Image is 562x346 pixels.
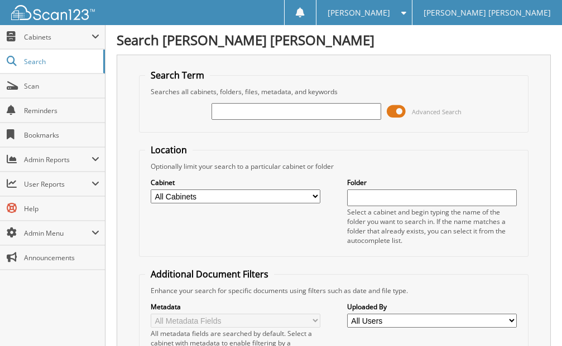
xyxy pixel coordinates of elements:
[24,57,98,66] span: Search
[145,144,193,156] legend: Location
[11,5,95,20] img: scan123-logo-white.svg
[117,31,551,49] h1: Search [PERSON_NAME] [PERSON_NAME]
[145,268,274,280] legend: Additional Document Filters
[145,162,522,171] div: Optionally limit your search to a particular cabinet or folder
[24,130,99,140] span: Bookmarks
[347,178,517,187] label: Folder
[328,9,390,16] span: [PERSON_NAME]
[151,178,320,187] label: Cabinet
[145,87,522,96] div: Searches all cabinets, folders, files, metadata, and keywords
[347,302,517,311] label: Uploaded By
[145,286,522,295] div: Enhance your search for specific documents using filters such as date and file type.
[24,32,92,42] span: Cabinets
[24,204,99,213] span: Help
[24,253,99,262] span: Announcements
[151,302,320,311] label: Metadata
[347,207,517,245] div: Select a cabinet and begin typing the name of the folder you want to search in. If the name match...
[24,81,99,91] span: Scan
[424,9,551,16] span: [PERSON_NAME] [PERSON_NAME]
[506,293,562,346] iframe: Chat Widget
[412,108,462,116] span: Advanced Search
[24,228,92,238] span: Admin Menu
[145,69,210,81] legend: Search Term
[24,179,92,189] span: User Reports
[24,106,99,115] span: Reminders
[24,155,92,164] span: Admin Reports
